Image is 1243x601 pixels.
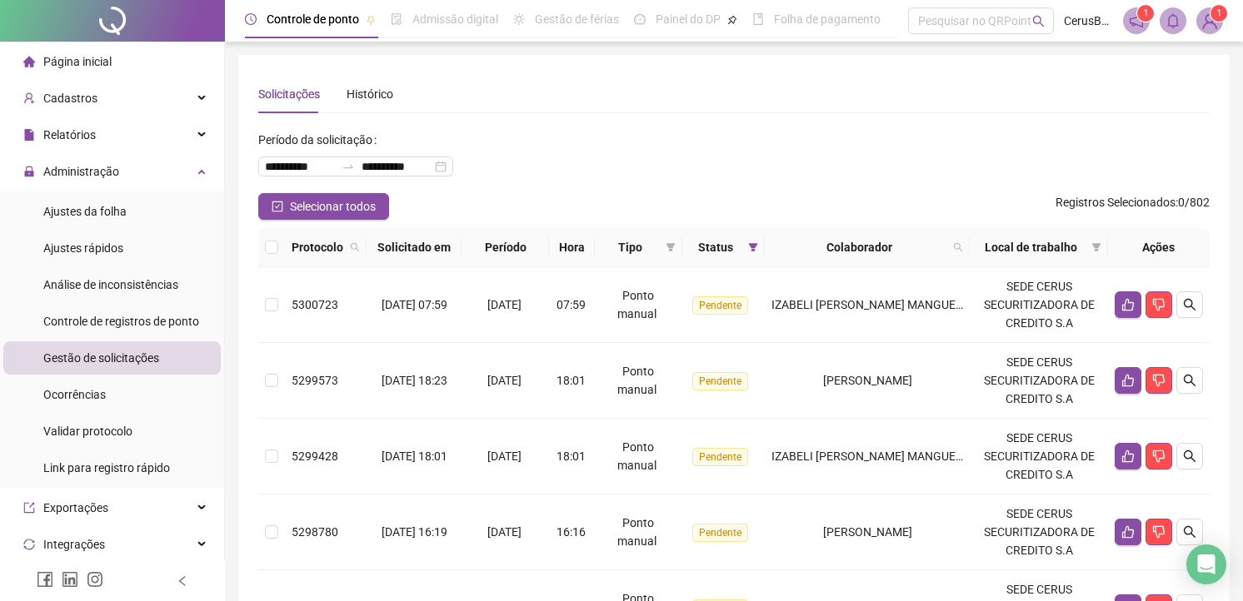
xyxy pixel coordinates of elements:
[292,450,338,463] span: 5299428
[950,235,966,260] span: search
[953,242,963,252] span: search
[1121,298,1135,311] span: like
[771,238,946,256] span: Colaborador
[1183,374,1196,387] span: search
[382,374,447,387] span: [DATE] 18:23
[292,525,338,539] span: 5298780
[1121,374,1135,387] span: like
[258,193,389,220] button: Selecionar todos
[43,351,159,365] span: Gestão de solicitações
[970,494,1108,570] td: SEDE CERUS SECURITIZADORA DE CREDITO S.A
[557,450,586,463] span: 18:01
[290,197,376,216] span: Selecionar todos
[342,160,355,173] span: to
[692,524,748,542] span: Pendente
[970,267,1108,343] td: SEDE CERUS SECURITIZADORA DE CREDITO S.A
[43,501,108,514] span: Exportações
[1152,450,1166,463] span: dislike
[617,365,656,396] span: Ponto manual
[1056,193,1210,220] span: : 0 / 802
[487,525,522,539] span: [DATE]
[43,538,105,551] span: Integrações
[771,298,1066,311] span: IZABELI [PERSON_NAME] MANGUEIRA [PERSON_NAME]
[272,201,283,212] span: check-square
[43,388,106,401] span: Ocorrências
[43,205,127,218] span: Ajustes da folha
[1091,242,1101,252] span: filter
[487,450,522,463] span: [DATE]
[43,165,119,178] span: Administração
[23,502,35,514] span: export
[292,238,343,256] span: Protocolo
[692,296,748,315] span: Pendente
[549,228,595,267] th: Hora
[43,425,132,438] span: Validar protocolo
[382,525,447,539] span: [DATE] 16:19
[23,166,35,177] span: lock
[617,440,656,472] span: Ponto manual
[617,516,656,548] span: Ponto manual
[823,374,912,387] span: [PERSON_NAME]
[1056,196,1176,209] span: Registros Selecionados
[487,374,522,387] span: [DATE]
[1183,450,1196,463] span: search
[367,228,462,267] th: Solicitado em
[662,235,679,260] span: filter
[692,372,748,390] span: Pendente
[1183,298,1196,311] span: search
[970,343,1108,419] td: SEDE CERUS SECURITIZADORA DE CREDITO S.A
[1121,525,1135,539] span: like
[557,525,586,539] span: 16:16
[43,461,170,474] span: Link para registro rápido
[666,242,676,252] span: filter
[771,450,1066,463] span: IZABELI [PERSON_NAME] MANGUEIRA [PERSON_NAME]
[1152,374,1166,387] span: dislike
[1115,238,1203,256] div: Ações
[350,242,360,252] span: search
[487,298,522,311] span: [DATE]
[462,228,549,267] th: Período
[692,448,748,466] span: Pendente
[557,374,586,387] span: 18:01
[347,235,363,260] span: search
[292,374,338,387] span: 5299573
[745,235,761,260] span: filter
[177,575,188,587] span: left
[43,278,178,291] span: Análise de inconsistências
[1152,525,1166,539] span: dislike
[43,315,199,328] span: Controle de registros de ponto
[970,419,1108,494] td: SEDE CERUS SECURITIZADORA DE CREDITO S.A
[62,571,78,588] span: linkedin
[748,242,758,252] span: filter
[823,525,912,539] span: [PERSON_NAME]
[342,160,355,173] span: swap-right
[1088,235,1105,260] span: filter
[617,289,656,320] span: Ponto manual
[602,238,659,256] span: Tipo
[87,571,103,588] span: instagram
[43,241,123,255] span: Ajustes rápidos
[382,450,447,463] span: [DATE] 18:01
[1152,298,1166,311] span: dislike
[292,298,338,311] span: 5300723
[689,238,742,256] span: Status
[37,571,53,588] span: facebook
[382,298,447,311] span: [DATE] 07:59
[557,298,586,311] span: 07:59
[23,539,35,550] span: sync
[976,238,1085,256] span: Local de trabalho
[1121,450,1135,463] span: like
[1186,544,1226,584] div: Open Intercom Messenger
[1183,525,1196,539] span: search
